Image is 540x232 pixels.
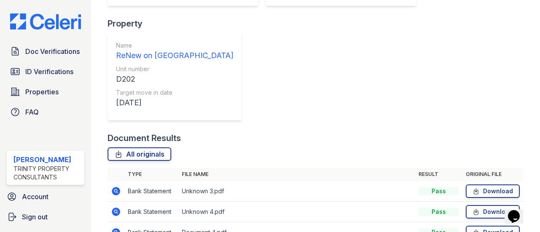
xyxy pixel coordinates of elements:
td: Unknown 3.pdf [178,181,415,202]
th: File name [178,168,415,181]
td: Unknown 4.pdf [178,202,415,222]
div: Trinity Property Consultants [13,165,81,181]
span: Properties [25,87,59,97]
img: CE_Logo_Blue-a8612792a0a2168367f1c8372b55b34899dd931a85d93a1a3d3e32e68fde9ad4.png [3,13,88,29]
span: ID Verifications [25,67,73,77]
a: Sign out [3,208,88,225]
div: ReNew on [GEOGRAPHIC_DATA] [116,50,233,61]
div: Unit number [116,65,233,73]
div: Name [116,41,233,50]
div: [PERSON_NAME] [13,155,81,165]
div: Pass [418,187,459,195]
td: Bank Statement [124,202,178,222]
a: ID Verifications [7,63,84,80]
td: Bank Statement [124,181,178,202]
a: All originals [108,147,171,161]
div: [DATE] [116,97,233,109]
div: Pass [418,208,459,216]
div: Target move in date [116,88,233,97]
a: FAQ [7,104,84,120]
div: Property [108,18,248,29]
th: Type [124,168,178,181]
span: FAQ [25,107,39,117]
a: Properties [7,83,84,100]
div: D202 [116,73,233,85]
span: Doc Verifications [25,46,80,56]
th: Result [415,168,462,181]
a: Download [466,184,520,198]
iframe: chat widget [505,198,532,224]
a: Name ReNew on [GEOGRAPHIC_DATA] [116,41,233,61]
div: Document Results [108,132,181,144]
a: Doc Verifications [7,43,84,60]
a: Account [3,188,88,205]
span: Sign out [22,212,48,222]
a: Download [466,205,520,219]
th: Original file [462,168,523,181]
span: Account [22,192,49,202]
